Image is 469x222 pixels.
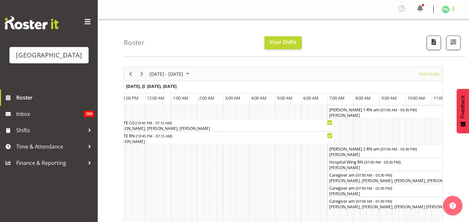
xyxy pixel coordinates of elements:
div: NOCTE CG ( ) [114,119,333,126]
span: 5:00 AM [277,95,292,101]
div: [PERSON_NAME], [PERSON_NAME], [PERSON_NAME] [114,126,333,132]
img: help-xxl-2.png [449,202,456,209]
span: Inbox [16,109,84,119]
span: Time & Attendance [16,142,85,151]
div: NOCTE CG Begin From Wednesday, September 3, 2025 at 10:45:00 PM GMT+12:00 Ends At Thursday, Septe... [113,119,334,131]
span: 4:00 AM [251,95,266,101]
span: 07:00 AM - 02:30 PM [357,185,391,191]
span: Roster [16,93,94,103]
span: 388 [84,111,94,117]
button: Filter Shifts [446,36,461,50]
span: Finance & Reporting [16,158,85,168]
span: 10:45 PM - 07:15 AM [137,133,171,138]
span: [DATE], [DATE] [147,83,177,89]
span: [DATE], [DATE] [126,83,156,89]
span: 07:00 AM - 03:30 PM [382,107,416,112]
h4: Roster [124,39,145,46]
button: Download a PDF of the roster according to the set date range. [427,36,441,50]
button: Previous [126,70,135,78]
div: [GEOGRAPHIC_DATA] [16,50,82,60]
span: Shifts [16,125,85,135]
span: 10:45 PM - 07:15 AM [137,120,171,125]
div: Previous [125,67,136,81]
span: 9:00 AM [381,95,397,101]
button: Time Scale [418,70,441,78]
img: Rosterit website logo [5,16,59,29]
span: 1:00 AM [173,95,188,101]
img: penny-navidad674.jpg [442,6,449,13]
span: [DATE] - [DATE] [149,70,184,78]
span: 07:00 AM - 03:30 PM [357,172,391,178]
button: Your Shifts [264,36,302,49]
div: Next [136,67,147,81]
span: 8:00 AM [355,95,371,101]
span: 11:00 PM [121,95,138,101]
button: Feedback - Show survey [457,89,469,133]
span: Your Shifts [270,39,297,46]
span: 07:00 AM - 03:30 PM [365,159,399,165]
button: September 01 - 07, 2025 [149,70,192,78]
div: NOCTE RN ( ) [114,132,333,139]
span: Time Scale [419,70,440,78]
span: 11:00 AM [433,95,451,101]
span: Feedback [460,95,466,118]
div: [PERSON_NAME] [114,139,333,145]
span: 6:00 AM [303,95,319,101]
div: NOCTE RN Begin From Wednesday, September 3, 2025 at 10:45:00 PM GMT+12:00 Ends At Thursday, Septe... [113,132,334,144]
span: 10:00 AM [407,95,425,101]
span: 7:00 AM [329,95,345,101]
span: 12:00 AM [147,95,164,101]
span: 07:00 AM - 01:00 PM [357,198,391,204]
span: 2:00 AM [199,95,214,101]
button: Next [137,70,146,78]
span: 3:00 AM [225,95,240,101]
span: 07:00 AM - 03:30 PM [382,146,416,151]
